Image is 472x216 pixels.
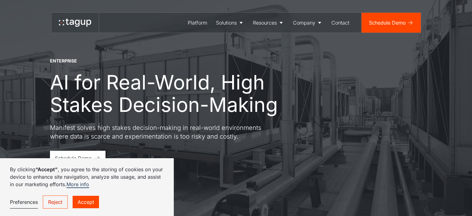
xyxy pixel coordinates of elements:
[327,13,354,33] a: Contact
[10,166,164,188] p: By clicking , you agree to the storing of cookies on your device to enhance site navigation, anal...
[66,181,89,188] a: More info
[43,195,68,209] a: Reject
[216,19,237,26] div: Solutions
[50,151,106,166] a: Schedule Demo
[249,13,289,33] a: Resources
[362,13,421,33] a: Schedule Demo
[293,19,315,26] div: Company
[35,166,58,172] strong: “Accept”
[188,19,207,26] div: Platform
[50,71,311,116] h1: AI for Real-World, High Stakes Decision-Making
[253,19,277,26] div: Resources
[369,19,406,26] div: Schedule Demo
[55,154,92,162] div: Schedule Demo
[50,123,273,141] p: Manifest solves high stakes decision-making in real-world environments where data is scarce and e...
[289,13,327,33] a: Company
[50,58,77,64] div: ENTERPRISE
[183,13,212,33] a: Platform
[212,13,249,33] a: Solutions
[73,196,99,208] a: Accept
[10,196,38,209] a: Preferences
[331,19,349,26] div: Contact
